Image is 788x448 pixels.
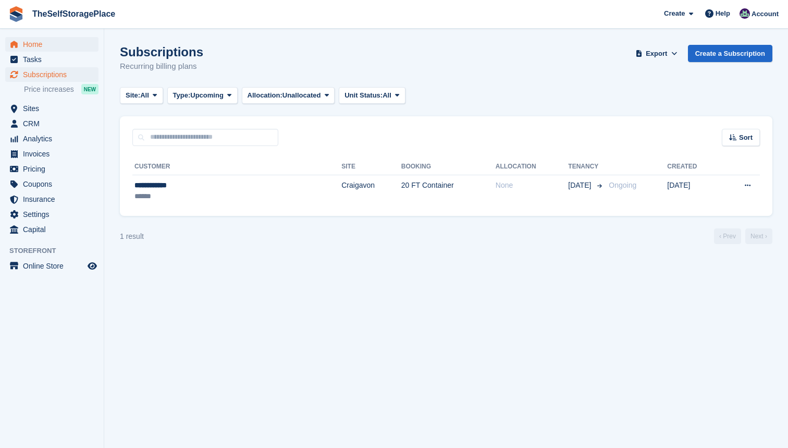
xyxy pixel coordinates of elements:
[568,180,593,191] span: [DATE]
[28,5,119,22] a: TheSelfStoragePlace
[496,180,569,191] div: None
[23,52,85,67] span: Tasks
[173,90,191,101] span: Type:
[634,45,680,62] button: Export
[667,175,720,208] td: [DATE]
[383,90,391,101] span: All
[5,131,98,146] a: menu
[81,84,98,94] div: NEW
[5,207,98,222] a: menu
[23,192,85,207] span: Insurance
[667,159,720,175] th: Created
[23,116,85,131] span: CRM
[23,259,85,273] span: Online Store
[24,83,98,95] a: Price increases NEW
[190,90,224,101] span: Upcoming
[568,159,605,175] th: Tenancy
[120,60,203,72] p: Recurring billing plans
[120,87,163,104] button: Site: All
[5,67,98,82] a: menu
[5,192,98,207] a: menu
[5,116,98,131] a: menu
[23,177,85,191] span: Coupons
[344,90,383,101] span: Unit Status:
[9,246,104,256] span: Storefront
[23,67,85,82] span: Subscriptions
[752,9,779,19] span: Account
[401,175,496,208] td: 20 FT Container
[86,260,98,272] a: Preview store
[248,90,282,101] span: Allocation:
[716,8,730,19] span: Help
[609,181,636,189] span: Ongoing
[5,52,98,67] a: menu
[341,159,401,175] th: Site
[341,175,401,208] td: Craigavon
[714,228,741,244] a: Previous
[120,45,203,59] h1: Subscriptions
[664,8,685,19] span: Create
[5,259,98,273] a: menu
[24,84,74,94] span: Price increases
[242,87,335,104] button: Allocation: Unallocated
[5,177,98,191] a: menu
[8,6,24,22] img: stora-icon-8386f47178a22dfd0bd8f6a31ec36ba5ce8667c1dd55bd0f319d3a0aa187defe.svg
[5,147,98,161] a: menu
[496,159,569,175] th: Allocation
[23,37,85,52] span: Home
[646,49,667,59] span: Export
[167,87,238,104] button: Type: Upcoming
[120,231,144,242] div: 1 result
[688,45,772,62] a: Create a Subscription
[23,101,85,116] span: Sites
[282,90,321,101] span: Unallocated
[23,207,85,222] span: Settings
[5,101,98,116] a: menu
[339,87,405,104] button: Unit Status: All
[23,147,85,161] span: Invoices
[140,90,149,101] span: All
[23,162,85,176] span: Pricing
[740,8,750,19] img: Sam
[5,162,98,176] a: menu
[126,90,140,101] span: Site:
[745,228,772,244] a: Next
[132,159,341,175] th: Customer
[5,222,98,237] a: menu
[5,37,98,52] a: menu
[401,159,496,175] th: Booking
[23,131,85,146] span: Analytics
[712,228,774,244] nav: Page
[23,222,85,237] span: Capital
[739,132,753,143] span: Sort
